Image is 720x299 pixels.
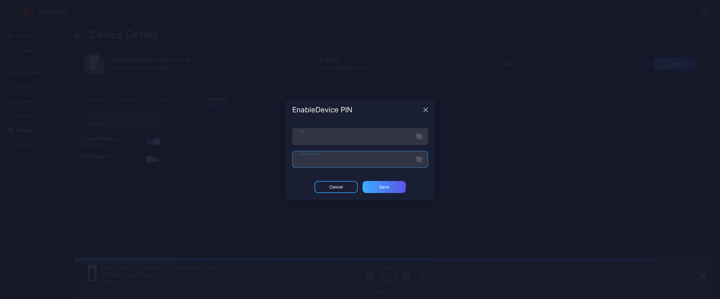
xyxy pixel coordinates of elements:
[314,181,358,193] button: Cancel
[329,185,343,189] div: Cancel
[415,133,423,140] button: Pin
[292,151,428,168] input: Confirm Pin
[292,106,421,114] div: Enable Device PIN
[379,185,389,189] div: Save
[415,156,423,163] button: Confirm Pin
[363,181,406,193] button: Save
[292,128,428,145] input: Pin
